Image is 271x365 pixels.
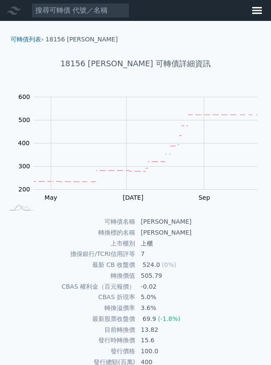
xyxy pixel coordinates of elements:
tspan: 300 [18,163,30,170]
td: 13.82 [135,324,268,335]
td: CBAS 權利金（百元報價） [3,281,135,292]
tspan: [DATE] [123,194,143,201]
tspan: 500 [18,116,30,123]
tspan: Sep [198,194,210,201]
div: 524.0 [141,260,162,270]
td: 發行時轉換價 [3,335,135,346]
td: [PERSON_NAME] [135,216,268,227]
li: › [10,35,44,44]
td: 上市櫃別 [3,238,135,249]
input: 搜尋可轉債 代號／名稱 [31,3,129,18]
td: 發行價格 [3,346,135,357]
td: 505.79 [135,270,268,281]
a: 可轉債列表 [10,36,41,43]
td: 5.0% [135,292,268,303]
li: 18156 [PERSON_NAME] [45,35,118,44]
span: (0%) [162,261,176,268]
td: 轉換溢價率 [3,303,135,314]
td: 15.6 [135,335,268,346]
tspan: May [45,194,57,201]
div: 69.9 [141,314,158,324]
td: 7 [135,249,268,259]
td: 目前轉換價 [3,324,135,335]
td: 可轉債名稱 [3,216,135,227]
td: 擔保銀行/TCRI信用評等 [3,249,135,259]
td: 3.6% [135,303,268,314]
tspan: 200 [18,186,30,193]
td: 上櫃 [135,238,268,249]
td: 最新股票收盤價 [3,314,135,324]
td: [PERSON_NAME] [135,227,268,238]
tspan: 600 [18,93,30,100]
td: 轉換標的名稱 [3,227,135,238]
tspan: 400 [18,140,30,147]
h1: 18156 [PERSON_NAME] 可轉債詳細資訊 [3,58,268,70]
td: 100.0 [135,346,268,357]
td: -0.02 [135,281,268,292]
g: Chart [14,93,271,219]
td: 最新 CB 收盤價 [3,259,135,270]
td: 轉換價值 [3,270,135,281]
td: CBAS 折現率 [3,292,135,303]
span: (-1.8%) [158,315,181,322]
